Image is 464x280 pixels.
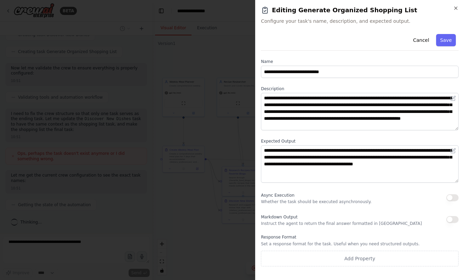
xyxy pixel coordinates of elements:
[261,18,459,24] span: Configure your task's name, description, and expected output.
[261,138,459,144] label: Expected Output
[409,34,433,46] button: Cancel
[436,34,456,46] button: Save
[261,251,459,266] button: Add Property
[261,241,459,247] p: Set a response format for the task. Useful when you need structured outputs.
[261,199,371,204] p: Whether the task should be executed asynchronously.
[261,5,459,15] h2: Editing Generate Organized Shopping List
[449,94,457,102] button: Open in editor
[261,215,297,219] span: Markdown Output
[261,59,459,64] label: Name
[261,234,459,240] label: Response Format
[261,221,422,226] p: Instruct the agent to return the final answer formatted in [GEOGRAPHIC_DATA]
[261,86,459,92] label: Description
[261,193,294,198] span: Async Execution
[449,147,457,155] button: Open in editor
